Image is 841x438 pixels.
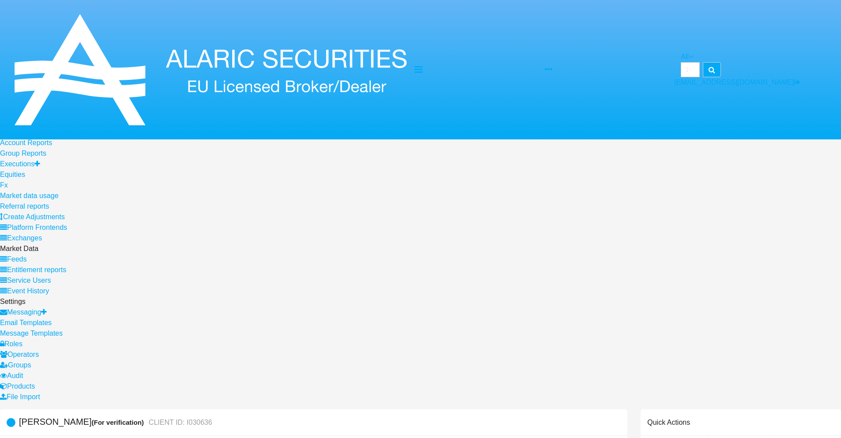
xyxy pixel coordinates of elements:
[7,393,40,401] span: File Import
[7,287,49,295] span: Event History
[4,340,23,348] span: Roles
[674,79,800,86] a: [EMAIL_ADDRESS][DOMAIN_NAME]
[7,234,42,242] span: Exchanges
[681,53,689,60] span: All
[3,213,65,221] span: Create Adjustments
[674,79,794,86] span: [EMAIL_ADDRESS][DOMAIN_NAME]
[147,419,212,426] small: CLIENT ID: I030636
[647,418,690,427] h6: Quick Actions
[91,417,146,427] div: (For verification)
[7,266,66,273] span: Entitlement reports
[7,224,67,231] span: Platform Frontends
[7,255,26,263] span: Feeds
[7,308,41,316] span: Messaging
[7,372,23,379] span: Audit
[7,382,35,390] span: Products
[19,417,212,427] h5: [PERSON_NAME]
[8,361,31,369] span: Groups
[7,4,415,136] img: Logo image
[8,351,39,358] span: Operators
[7,277,51,284] span: Service Users
[681,53,693,60] a: All
[681,62,700,77] input: Search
